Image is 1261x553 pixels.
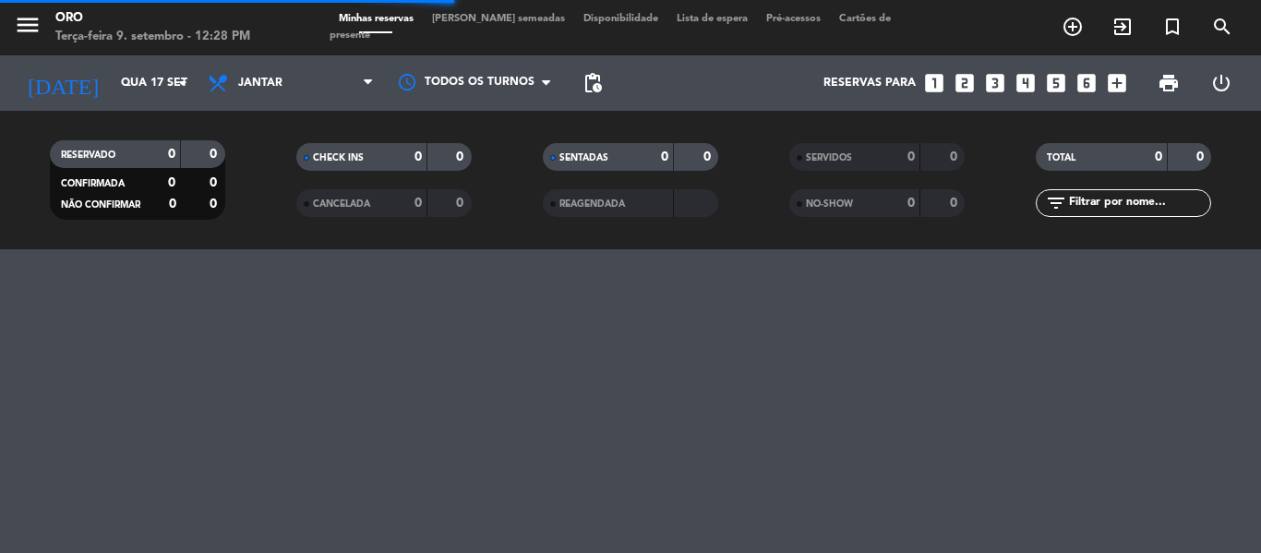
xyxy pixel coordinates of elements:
[330,14,423,24] span: Minhas reservas
[313,153,364,162] span: CHECK INS
[559,199,625,209] span: REAGENDADA
[1075,71,1099,95] i: looks_6
[55,28,250,46] div: Terça-feira 9. setembro - 12:28 PM
[950,150,961,163] strong: 0
[168,148,175,161] strong: 0
[703,150,715,163] strong: 0
[414,197,422,210] strong: 0
[168,176,175,189] strong: 0
[1047,153,1075,162] span: TOTAL
[806,199,853,209] span: NO-SHOW
[456,150,467,163] strong: 0
[456,197,467,210] strong: 0
[661,150,668,163] strong: 0
[922,71,946,95] i: looks_one
[950,197,961,210] strong: 0
[210,148,221,161] strong: 0
[907,150,915,163] strong: 0
[1161,16,1183,38] i: turned_in_not
[1067,193,1210,213] input: Filtrar por nome...
[330,14,891,41] span: Cartões de presente
[14,63,112,103] i: [DATE]
[1105,71,1129,95] i: add_box
[1062,16,1084,38] i: add_circle_outline
[983,71,1007,95] i: looks_3
[61,150,115,160] span: RESERVADO
[238,77,282,90] span: Jantar
[582,72,604,94] span: pending_actions
[1111,16,1134,38] i: exit_to_app
[1210,72,1232,94] i: power_settings_new
[169,198,176,210] strong: 0
[806,153,852,162] span: SERVIDOS
[574,14,667,24] span: Disponibilidade
[757,14,830,24] span: Pré-acessos
[61,179,125,188] span: CONFIRMADA
[210,198,221,210] strong: 0
[823,77,916,90] span: Reservas para
[55,9,250,28] div: Oro
[907,197,915,210] strong: 0
[414,150,422,163] strong: 0
[313,199,370,209] span: CANCELADA
[1211,16,1233,38] i: search
[14,11,42,45] button: menu
[1196,150,1207,163] strong: 0
[172,72,194,94] i: arrow_drop_down
[14,11,42,39] i: menu
[1155,150,1162,163] strong: 0
[210,176,221,189] strong: 0
[61,200,140,210] span: NÃO CONFIRMAR
[1014,71,1038,95] i: looks_4
[1195,55,1247,111] div: LOG OUT
[559,153,608,162] span: SENTADAS
[953,71,977,95] i: looks_two
[423,14,574,24] span: [PERSON_NAME] semeadas
[667,14,757,24] span: Lista de espera
[1158,72,1180,94] span: print
[1044,71,1068,95] i: looks_5
[1045,192,1067,214] i: filter_list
